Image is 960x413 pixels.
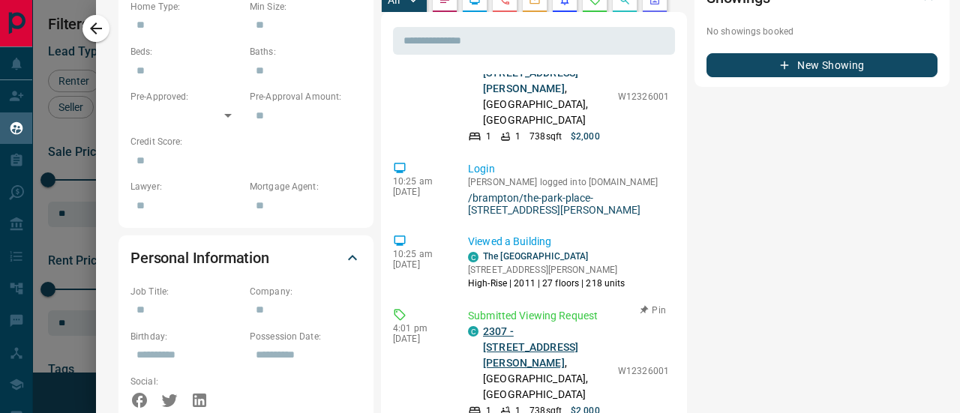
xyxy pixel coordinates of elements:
a: 2307 - [STREET_ADDRESS][PERSON_NAME] [483,325,578,369]
p: Company: [250,285,361,298]
p: 10:25 am [393,249,445,259]
p: 4:01 pm [393,323,445,334]
p: [DATE] [393,187,445,197]
p: Lawyer: [130,180,242,193]
p: [DATE] [393,334,445,344]
div: condos.ca [468,252,478,262]
p: Social: [130,375,242,388]
p: Viewed a Building [468,234,669,250]
p: Birthday: [130,330,242,343]
p: [DATE] [393,259,445,270]
p: , [GEOGRAPHIC_DATA], [GEOGRAPHIC_DATA] [483,324,610,403]
h2: Personal Information [130,246,269,270]
p: , [GEOGRAPHIC_DATA], [GEOGRAPHIC_DATA] [483,49,610,128]
p: 1 [515,130,520,143]
p: [STREET_ADDRESS][PERSON_NAME] [468,263,625,277]
a: /brampton/the-park-place-[STREET_ADDRESS][PERSON_NAME] [468,192,669,216]
p: Submitted Viewing Request [468,308,669,324]
p: Mortgage Agent: [250,180,361,193]
div: Personal Information [130,240,361,276]
p: Beds: [130,45,242,58]
p: Job Title: [130,285,242,298]
p: W12326001 [618,90,669,103]
p: Login [468,161,669,177]
button: New Showing [706,53,937,77]
div: condos.ca [468,326,478,337]
p: 1 [486,130,491,143]
p: 738 sqft [529,130,562,143]
a: The [GEOGRAPHIC_DATA] [483,251,588,262]
p: Pre-Approval Amount: [250,90,361,103]
p: W12326001 [618,364,669,378]
p: Pre-Approved: [130,90,242,103]
p: Baths: [250,45,361,58]
p: $2,000 [571,130,600,143]
p: 10:25 am [393,176,445,187]
p: Possession Date: [250,330,361,343]
p: High-Rise | 2011 | 27 floors | 218 units [468,277,625,290]
p: No showings booked [706,25,937,38]
button: Pin [631,304,675,317]
p: Credit Score: [130,135,361,148]
p: [PERSON_NAME] logged into [DOMAIN_NAME] [468,177,669,187]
